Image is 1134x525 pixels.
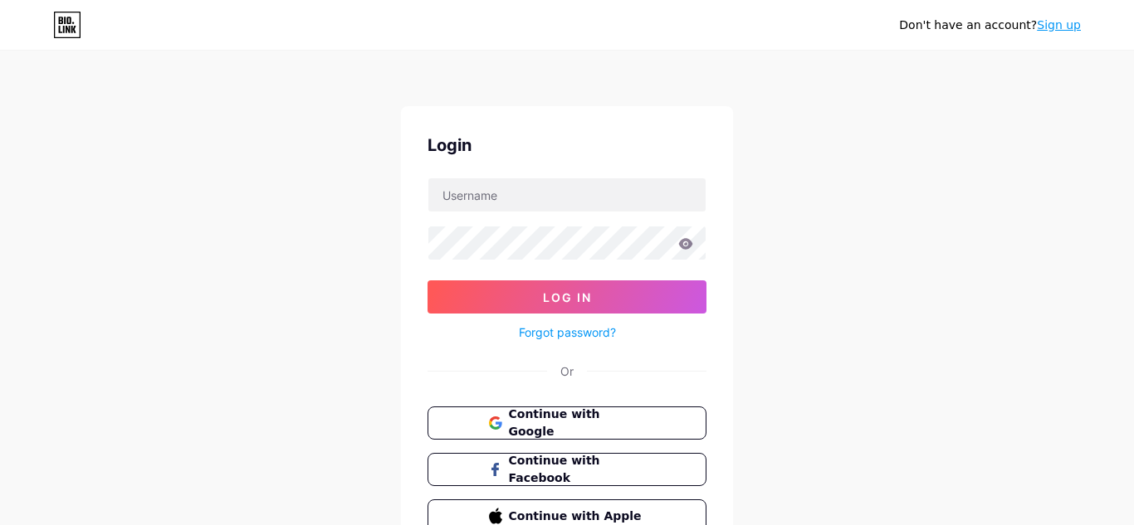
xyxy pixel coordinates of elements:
[428,178,706,211] input: Username
[899,17,1081,34] div: Don't have an account?
[428,406,706,440] button: Continue with Google
[560,362,574,380] div: Or
[1037,18,1081,32] a: Sign up
[428,133,706,158] div: Login
[509,406,646,440] span: Continue with Google
[519,323,616,341] a: Forgot password?
[509,452,646,487] span: Continue with Facebook
[543,290,592,304] span: Log In
[428,280,706,314] button: Log In
[428,453,706,486] button: Continue with Facebook
[509,508,646,525] span: Continue with Apple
